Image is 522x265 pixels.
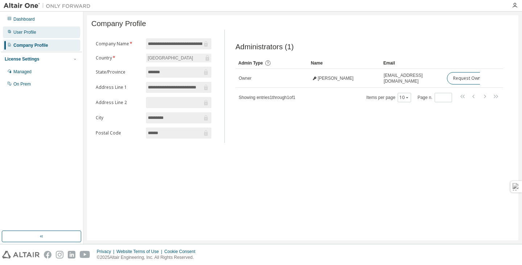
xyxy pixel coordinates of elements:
[96,130,142,136] label: Postal Code
[239,75,252,81] span: Owner
[13,42,48,48] div: Company Profile
[236,43,294,51] span: Administrators (1)
[146,54,211,62] div: [GEOGRAPHIC_DATA]
[96,69,142,75] label: State/Province
[96,55,142,61] label: Country
[91,20,146,28] span: Company Profile
[97,254,200,261] p: © 2025 Altair Engineering, Inc. All Rights Reserved.
[366,93,411,102] span: Items per page
[68,251,75,258] img: linkedin.svg
[96,84,142,90] label: Address Line 1
[318,75,354,81] span: [PERSON_NAME]
[447,72,508,84] button: Request Owner Change
[96,41,142,47] label: Company Name
[56,251,63,258] img: instagram.svg
[146,54,194,62] div: [GEOGRAPHIC_DATA]
[13,29,36,35] div: User Profile
[384,73,441,84] span: [EMAIL_ADDRESS][DOMAIN_NAME]
[80,251,90,258] img: youtube.svg
[239,95,295,100] span: Showing entries 1 through 1 of 1
[4,2,94,9] img: Altair One
[97,249,116,254] div: Privacy
[418,93,452,102] span: Page n.
[2,251,40,258] img: altair_logo.svg
[44,251,51,258] img: facebook.svg
[116,249,164,254] div: Website Terms of Use
[164,249,199,254] div: Cookie Consent
[96,115,142,121] label: City
[5,56,39,62] div: License Settings
[96,100,142,105] label: Address Line 2
[384,57,441,69] div: Email
[399,95,409,100] button: 10
[311,57,378,69] div: Name
[13,81,31,87] div: On Prem
[13,16,35,22] div: Dashboard
[13,69,32,75] div: Managed
[239,61,263,66] span: Admin Type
